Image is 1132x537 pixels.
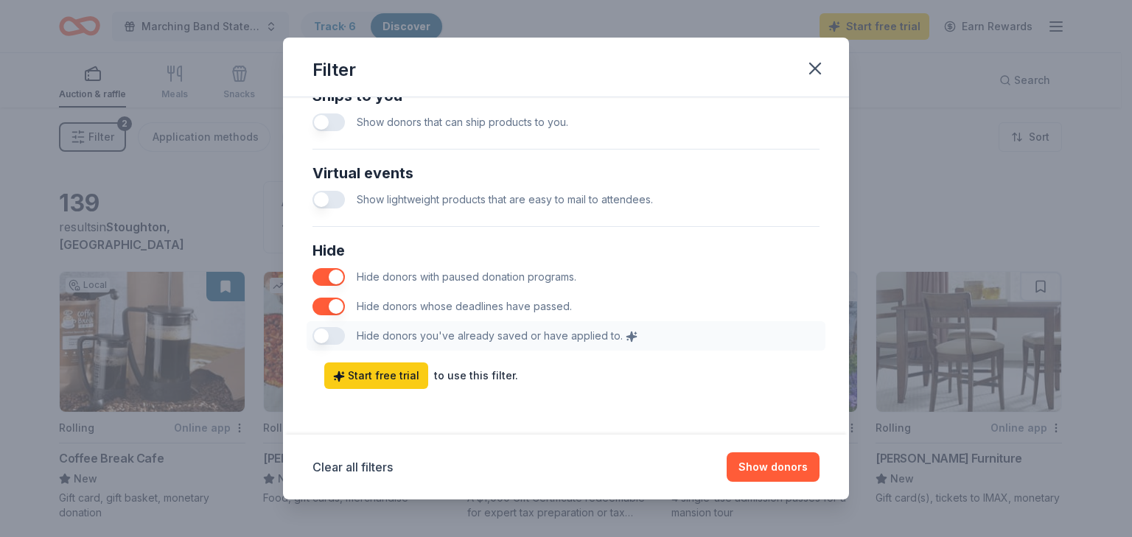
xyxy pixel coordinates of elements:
[324,362,428,389] a: Start free trial
[333,367,419,385] span: Start free trial
[357,270,576,283] span: Hide donors with paused donation programs.
[357,300,572,312] span: Hide donors whose deadlines have passed.
[434,367,518,385] div: to use this filter.
[312,161,820,185] div: Virtual events
[357,193,653,206] span: Show lightweight products that are easy to mail to attendees.
[312,458,393,476] button: Clear all filters
[357,116,568,128] span: Show donors that can ship products to you.
[312,239,820,262] div: Hide
[727,452,820,482] button: Show donors
[312,58,356,82] div: Filter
